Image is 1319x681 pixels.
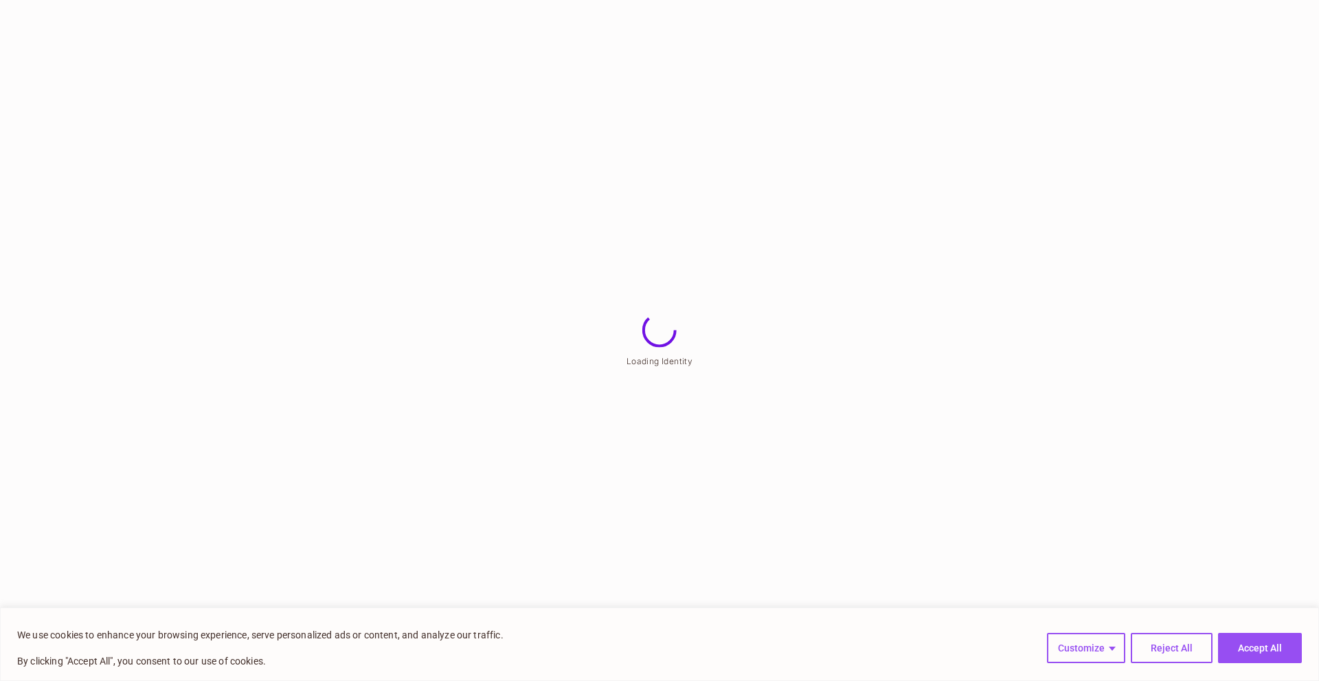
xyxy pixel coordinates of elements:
p: By clicking "Accept All", you consent to our use of cookies. [17,653,504,669]
p: We use cookies to enhance your browsing experience, serve personalized ads or content, and analyz... [17,627,504,643]
button: Accept All [1218,633,1302,663]
button: Customize [1047,633,1125,663]
span: Loading Identity [627,355,692,366]
button: Reject All [1131,633,1213,663]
